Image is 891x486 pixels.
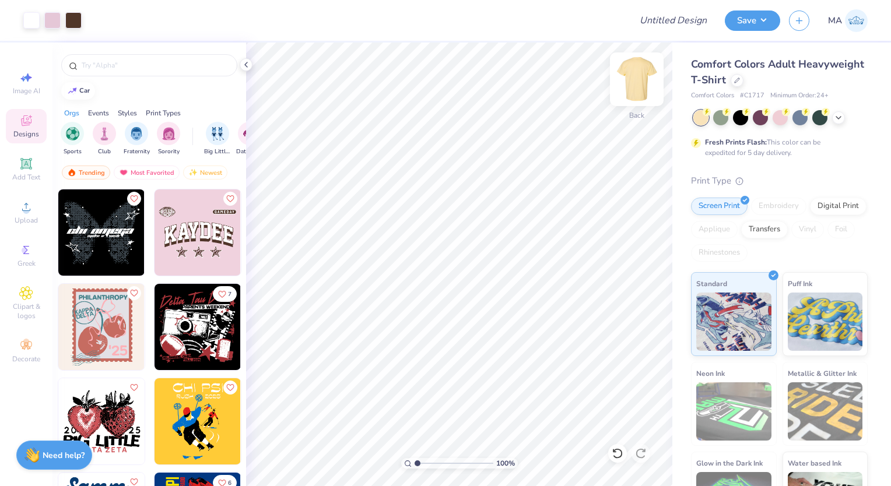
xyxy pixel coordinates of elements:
span: Glow in the Dark Ink [696,457,763,469]
div: Newest [183,165,227,179]
img: Standard [696,293,771,351]
img: 3efa2889-45e8-459e-936a-58e56549c98b [240,378,327,464]
span: Greek [17,259,36,268]
button: filter button [204,122,231,156]
span: # C1717 [740,91,764,101]
img: d284e217-c8c5-4b48-a3b1-1bc63c97db4e [240,284,327,370]
span: Club [98,147,111,156]
button: Save [725,10,780,31]
span: Metallic & Glitter Ink [788,367,857,379]
button: Like [213,286,237,302]
div: Print Types [146,108,181,118]
button: filter button [157,122,180,156]
span: Fraternity [124,147,150,156]
div: Back [629,110,644,121]
span: Decorate [12,354,40,364]
img: Newest.gif [188,168,198,177]
a: MA [828,9,868,32]
span: Big Little Reveal [204,147,231,156]
span: Standard [696,277,727,290]
input: Try "Alpha" [80,59,230,71]
div: Most Favorited [114,165,180,179]
span: Water based Ink [788,457,841,469]
img: most_fav.gif [119,168,128,177]
button: filter button [61,122,84,156]
div: filter for Fraternity [124,122,150,156]
div: Events [88,108,109,118]
div: Digital Print [810,198,867,215]
img: Metallic & Glitter Ink [788,382,863,441]
div: Print Type [691,174,868,188]
span: Add Text [12,172,40,182]
img: Fraternity Image [130,127,143,140]
button: Like [223,381,237,395]
span: Image AI [13,86,40,96]
span: Clipart & logos [6,302,47,321]
div: filter for Sports [61,122,84,156]
span: Comfort Colors [691,91,734,101]
span: Designs [13,129,39,139]
span: Neon Ink [696,367,725,379]
img: Manav Admin [845,9,868,32]
span: 6 [228,480,231,486]
div: Vinyl [791,221,824,238]
span: Sports [64,147,82,156]
strong: Fresh Prints Flash: [705,138,767,147]
button: Like [223,192,237,206]
div: filter for Date Parties & Socials [236,122,263,156]
div: filter for Sorority [157,122,180,156]
strong: Need help? [43,450,85,461]
div: Trending [62,165,110,179]
img: 701b67b0-5abc-421b-8a81-3f2209871f74 [144,189,230,276]
img: Puff Ink [788,293,863,351]
button: filter button [124,122,150,156]
div: Foil [827,221,855,238]
button: filter button [236,122,263,156]
img: bfb78889-2921-4b3f-802d-443d90e2c502 [155,189,241,276]
button: Like [127,381,141,395]
img: trending.gif [67,168,76,177]
span: 100 % [496,458,515,469]
img: 59745a51-063d-4dd1-99f3-fdf777c01469 [240,189,327,276]
img: b7366a33-cf3d-467b-b49d-8c59403f6c7d [155,378,241,464]
div: Applique [691,221,738,238]
span: Upload [15,216,38,225]
div: car [79,87,90,94]
img: 05c7816d-43d9-410a-98ec-1d90c5c17bce [58,189,145,276]
button: car [61,82,95,100]
span: 7 [228,291,231,297]
img: Date Parties & Socials Image [243,127,257,140]
button: Like [127,192,141,206]
img: Back [613,56,660,103]
span: Sorority [158,147,180,156]
img: Sorority Image [162,127,176,140]
img: dd374217-0c6c-402e-87c0-b4b87c22b6f5 [144,284,230,370]
div: Orgs [64,108,79,118]
img: trend_line.gif [68,87,77,94]
div: Transfers [741,221,788,238]
img: Big Little Reveal Image [211,127,224,140]
span: Comfort Colors Adult Heavyweight T-Shirt [691,57,864,87]
div: filter for Club [93,122,116,156]
button: filter button [93,122,116,156]
img: Sports Image [66,127,79,140]
span: Puff Ink [788,277,812,290]
img: 1e5bf4ef-526b-4ce1-8c7a-46c82c70ba81 [155,284,241,370]
img: Club Image [98,127,111,140]
button: Like [127,286,141,300]
img: Neon Ink [696,382,771,441]
div: Styles [118,108,137,118]
img: 54c87bd9-8ed0-4012-944d-a26c5d3e13d2 [144,378,230,464]
div: Rhinestones [691,244,748,262]
img: 9bce0c1e-8cb3-4333-b769-c415daef8f89 [58,284,145,370]
span: MA [828,14,842,27]
img: 494d9722-1f12-4925-9bc8-dc48cd09954f [58,378,145,464]
span: Date Parties & Socials [236,147,263,156]
div: Screen Print [691,198,748,215]
div: Embroidery [751,198,806,215]
div: This color can be expedited for 5 day delivery. [705,137,848,158]
div: filter for Big Little Reveal [204,122,231,156]
input: Untitled Design [630,9,716,32]
span: Minimum Order: 24 + [770,91,829,101]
